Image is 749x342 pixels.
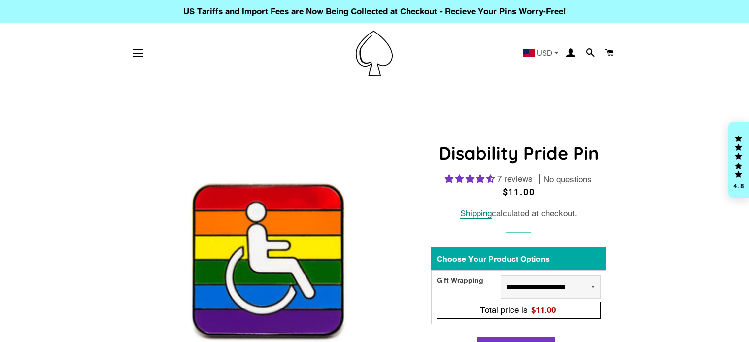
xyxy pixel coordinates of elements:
[733,183,745,189] div: 4.8
[537,49,552,57] span: USD
[356,31,393,76] img: Pin-Ace
[503,187,535,197] span: $11.00
[501,275,601,299] select: Gift Wrapping
[544,174,592,186] span: No questions
[531,305,556,315] span: $
[445,174,497,184] span: 4.57 stars
[536,305,556,315] span: 11.00
[460,208,492,219] a: Shipping
[431,141,606,166] h1: Disability Pride Pin
[440,304,597,317] div: Total price is$11.00
[728,122,749,198] div: Click to open Judge.me floating reviews tab
[431,247,606,270] div: Choose Your Product Options
[431,207,606,220] div: calculated at checkout.
[437,275,501,299] div: Gift Wrapping
[497,174,533,184] span: 7 reviews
